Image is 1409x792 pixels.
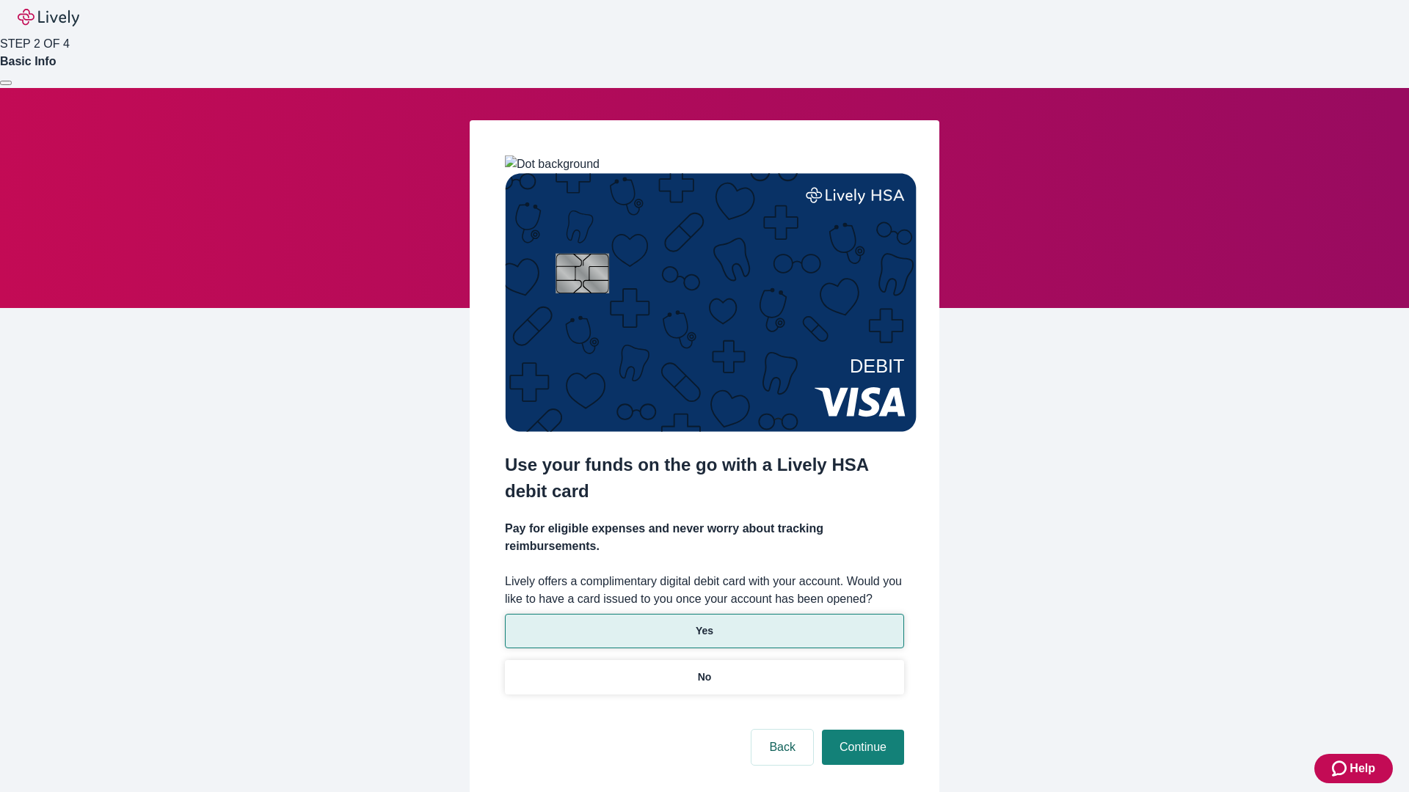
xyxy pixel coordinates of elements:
[505,614,904,648] button: Yes
[505,452,904,505] h2: Use your funds on the go with a Lively HSA debit card
[505,520,904,555] h4: Pay for eligible expenses and never worry about tracking reimbursements.
[698,670,712,685] p: No
[505,173,917,432] img: Debit card
[505,155,600,173] img: Dot background
[18,9,79,26] img: Lively
[696,623,713,639] p: Yes
[505,660,904,694] button: No
[505,573,904,608] label: Lively offers a complimentary digital debit card with your account. Would you like to have a card...
[1332,760,1350,777] svg: Zendesk support icon
[822,730,904,765] button: Continue
[1314,754,1393,783] button: Zendesk support iconHelp
[1350,760,1375,777] span: Help
[751,730,813,765] button: Back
